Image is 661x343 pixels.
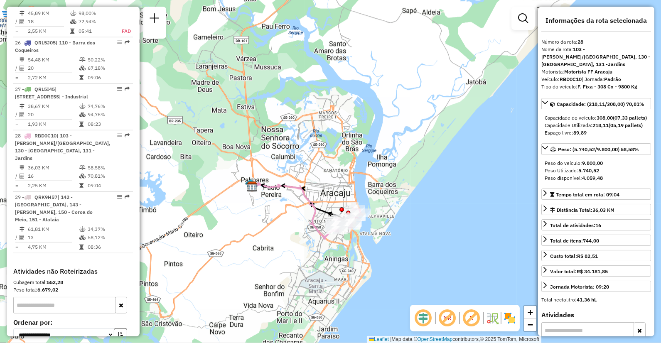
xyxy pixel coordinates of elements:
[582,175,603,181] strong: 4.059,48
[79,66,86,71] i: % de utilização da cubagem
[87,172,129,180] td: 70,81%
[34,132,57,139] span: RBD0C10
[541,281,651,292] a: Jornada Motorista: 09:20
[113,27,131,35] td: FAD
[550,268,608,275] div: Valor total:
[15,86,88,100] span: 27 -
[20,19,25,24] i: Total de Atividades
[550,222,601,228] span: Total de atividades:
[15,243,19,251] td: =
[369,336,389,342] a: Leaflet
[437,308,457,328] span: Exibir NR
[79,104,86,109] i: % de utilização do peso
[15,233,19,242] td: /
[558,146,639,152] span: Peso: (5.740,52/9.800,00) 58,58%
[545,160,603,166] span: Peso do veículo:
[578,167,599,174] strong: 5.740,52
[577,39,583,45] strong: 28
[545,174,648,182] div: Peso disponível:
[20,66,25,71] i: Total de Atividades
[541,156,651,185] div: Peso: (5.740,52/9.800,00) 58,58%
[582,160,603,166] strong: 9.800,00
[78,27,113,35] td: 05:41
[20,104,25,109] i: Distância Total
[27,233,79,242] td: 13
[13,267,133,275] h4: Atividades não Roteirizadas
[27,225,79,233] td: 61,81 KM
[545,114,648,122] div: Capacidade do veículo:
[592,122,609,128] strong: 218,11
[560,76,582,82] strong: RBD0C10
[541,235,651,246] a: Total de itens:744,00
[87,120,129,128] td: 08:23
[20,174,25,179] i: Total de Atividades
[15,194,93,223] span: | 142 - [GEOGRAPHIC_DATA], 143 - [PERSON_NAME], 150 - Coroa do Meio, 151 - Atalaia
[37,287,58,293] strong: 6.679,02
[79,122,84,127] i: Tempo total em rota
[27,27,70,35] td: 2,55 KM
[597,115,613,121] strong: 308,00
[15,132,111,161] span: 28 -
[15,181,19,190] td: =
[27,120,79,128] td: 1,93 KM
[556,191,619,198] span: Tempo total em rota: 09:04
[541,296,651,304] div: Total hectolitro:
[117,194,122,199] em: Opções
[117,133,122,138] em: Opções
[15,120,19,128] td: =
[15,132,111,161] span: | 103 - [PERSON_NAME]/[GEOGRAPHIC_DATA], 130 - [GEOGRAPHIC_DATA], 131 -Jardins
[87,164,129,172] td: 58,58%
[20,11,25,16] i: Distância Total
[541,83,651,91] div: Tipo do veículo:
[87,56,129,64] td: 50,22%
[550,237,599,245] div: Total de itens:
[486,311,499,325] img: Fluxo de ruas
[87,64,129,72] td: 67,18%
[20,57,25,62] i: Distância Total
[595,222,601,228] strong: 16
[541,250,651,261] a: Custo total:R$ 82,51
[27,172,79,180] td: 16
[15,27,19,35] td: =
[125,133,130,138] em: Rota exportada
[545,122,648,129] div: Capacidade Utilizada:
[87,102,129,110] td: 74,76%
[541,311,651,319] h4: Atividades
[79,183,84,188] i: Tempo total em rota
[550,252,598,260] div: Custo total:
[27,164,79,172] td: 36,03 KM
[15,39,95,53] span: 26 -
[125,40,130,45] em: Rota exportada
[577,83,637,90] strong: F. Fixa - 308 Cx - 9800 Kg
[87,181,129,190] td: 09:04
[541,111,651,140] div: Capacidade: (218,11/308,00) 70,81%
[87,110,129,119] td: 94,76%
[20,165,25,170] i: Distância Total
[27,243,79,251] td: 4,75 KM
[79,57,86,62] i: % de utilização do peso
[27,73,79,82] td: 2,72 KM
[87,243,129,251] td: 08:36
[79,227,86,232] i: % de utilização do peso
[13,279,133,286] div: Cubagem total:
[79,75,84,80] i: Tempo total em rota
[13,317,133,327] label: Ordenar por:
[15,172,19,180] td: /
[15,73,19,82] td: =
[550,206,614,214] div: Distância Total:
[528,319,533,330] span: −
[78,17,113,26] td: 72,94%
[20,227,25,232] i: Distância Total
[583,238,599,244] strong: 744,00
[390,336,391,342] span: |
[70,29,74,34] i: Tempo total em rota
[557,101,644,107] span: Capacidade: (218,11/308,00) 70,81%
[413,308,433,328] span: Ocultar deslocamento
[87,225,129,233] td: 34,37%
[577,268,608,274] strong: R$ 34.181,85
[503,311,516,325] img: Exibir/Ocultar setores
[541,38,651,46] div: Número da rota:
[524,318,536,331] a: Zoom out
[550,283,609,291] div: Jornada Motorista: 09:20
[541,265,651,277] a: Valor total:R$ 34.181,85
